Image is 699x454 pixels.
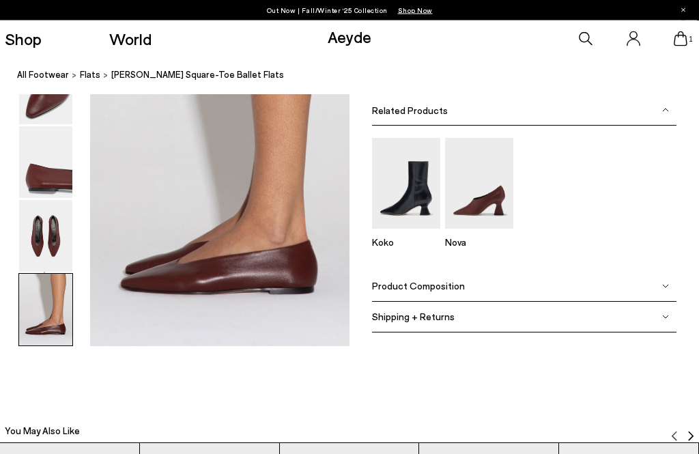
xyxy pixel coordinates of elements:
[674,31,687,46] a: 1
[5,31,42,47] a: Shop
[372,220,440,249] a: Koko Regal Heel Boots Koko
[372,139,440,229] img: Koko Regal Heel Boots
[685,421,696,442] button: Next slide
[372,237,440,249] p: Koko
[662,314,669,321] img: svg%3E
[19,127,72,199] img: Betty Square-Toe Ballet Flats - Image 4
[328,27,371,46] a: Aeyde
[669,431,680,442] img: svg%3E
[17,68,69,83] a: All Footwear
[445,139,513,229] img: Nova Leather Pointed Pumps
[398,6,433,14] span: Navigate to /collections/new-in
[109,31,152,47] a: World
[111,68,284,83] span: [PERSON_NAME] Square-Toe Ballet Flats
[662,107,669,114] img: svg%3E
[372,105,448,117] span: Related Products
[80,70,100,81] span: flats
[662,283,669,290] img: svg%3E
[19,201,72,272] img: Betty Square-Toe Ballet Flats - Image 5
[445,237,513,249] p: Nova
[685,431,696,442] img: svg%3E
[445,220,513,249] a: Nova Leather Pointed Pumps Nova
[687,36,694,43] span: 1
[17,57,699,95] nav: breadcrumb
[267,3,433,17] p: Out Now | Fall/Winter ‘25 Collection
[19,274,72,346] img: Betty Square-Toe Ballet Flats - Image 6
[80,68,100,83] a: flats
[372,281,465,293] span: Product Composition
[669,421,680,442] button: Previous slide
[5,425,80,438] h2: You May Also Like
[372,312,455,324] span: Shipping + Returns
